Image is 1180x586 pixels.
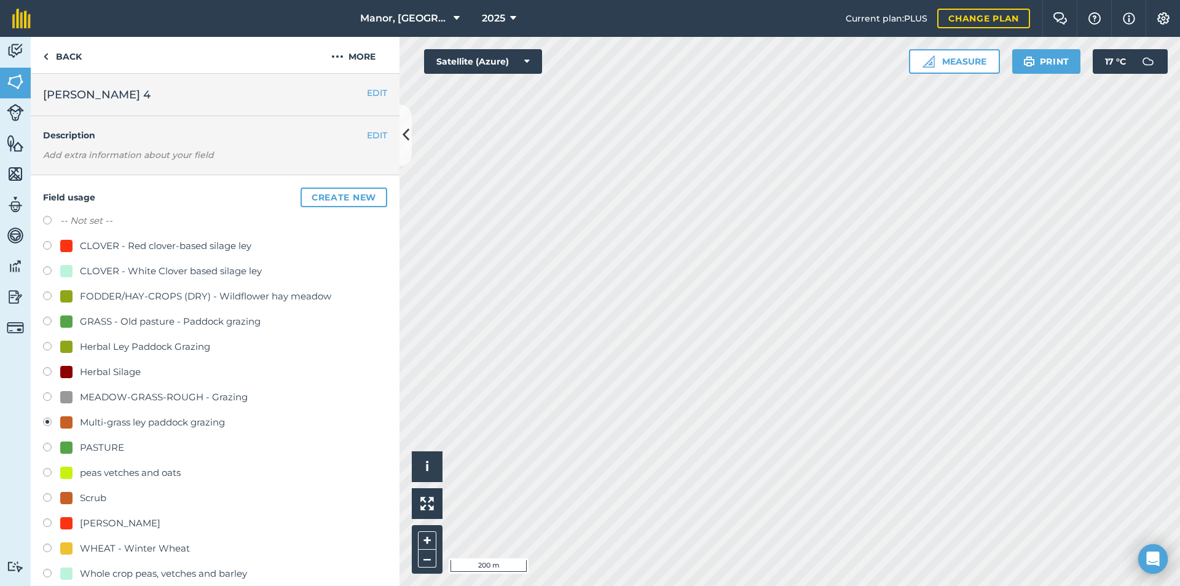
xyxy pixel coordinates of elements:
[7,257,24,275] img: svg+xml;base64,PD94bWwgdmVyc2lvbj0iMS4wIiBlbmNvZGluZz0idXRmLTgiPz4KPCEtLSBHZW5lcmF0b3I6IEFkb2JlIE...
[80,440,124,455] div: PASTURE
[367,129,387,142] button: EDIT
[482,11,505,26] span: 2025
[7,196,24,214] img: svg+xml;base64,PD94bWwgdmVyc2lvbj0iMS4wIiBlbmNvZGluZz0idXRmLTgiPz4KPCEtLSBHZW5lcmF0b3I6IEFkb2JlIE...
[367,86,387,100] button: EDIT
[1012,49,1081,74] button: Print
[7,561,24,572] img: svg+xml;base64,PD94bWwgdmVyc2lvbj0iMS4wIiBlbmNvZGluZz0idXRmLTgiPz4KPCEtLSBHZW5lcmF0b3I6IEFkb2JlIE...
[1023,54,1035,69] img: svg+xml;base64,PHN2ZyB4bWxucz0iaHR0cDovL3d3dy53My5vcmcvMjAwMC9zdmciIHdpZHRoPSIxOSIgaGVpZ2h0PSIyNC...
[301,188,387,207] button: Create new
[7,165,24,183] img: svg+xml;base64,PHN2ZyB4bWxucz0iaHR0cDovL3d3dy53My5vcmcvMjAwMC9zdmciIHdpZHRoPSI1NiIgaGVpZ2h0PSI2MC...
[80,465,181,480] div: peas vetches and oats
[43,129,387,142] h4: Description
[425,459,429,474] span: i
[12,9,31,28] img: fieldmargin Logo
[43,49,49,64] img: svg+xml;base64,PHN2ZyB4bWxucz0iaHR0cDovL3d3dy53My5vcmcvMjAwMC9zdmciIHdpZHRoPSI5IiBoZWlnaHQ9IjI0Ii...
[1136,49,1160,74] img: svg+xml;base64,PD94bWwgdmVyc2lvbj0iMS4wIiBlbmNvZGluZz0idXRmLTgiPz4KPCEtLSBHZW5lcmF0b3I6IEFkb2JlIE...
[360,11,449,26] span: Manor, [GEOGRAPHIC_DATA], [GEOGRAPHIC_DATA]
[80,339,210,354] div: Herbal Ley Paddock Grazing
[43,149,214,160] em: Add extra information about your field
[80,491,106,505] div: Scrub
[418,550,436,568] button: –
[7,319,24,336] img: svg+xml;base64,PD94bWwgdmVyc2lvbj0iMS4wIiBlbmNvZGluZz0idXRmLTgiPz4KPCEtLSBHZW5lcmF0b3I6IEFkb2JlIE...
[60,213,112,228] label: -- Not set --
[1105,49,1126,74] span: 17 ° C
[7,288,24,306] img: svg+xml;base64,PD94bWwgdmVyc2lvbj0iMS4wIiBlbmNvZGluZz0idXRmLTgiPz4KPCEtLSBHZW5lcmF0b3I6IEFkb2JlIE...
[31,37,94,73] a: Back
[80,516,160,531] div: [PERSON_NAME]
[7,226,24,245] img: svg+xml;base64,PD94bWwgdmVyc2lvbj0iMS4wIiBlbmNvZGluZz0idXRmLTgiPz4KPCEtLSBHZW5lcmF0b3I6IEFkb2JlIE...
[1138,544,1168,574] div: Open Intercom Messenger
[1156,12,1171,25] img: A cog icon
[418,531,436,550] button: +
[80,365,141,379] div: Herbal Silage
[307,37,399,73] button: More
[7,104,24,121] img: svg+xml;base64,PD94bWwgdmVyc2lvbj0iMS4wIiBlbmNvZGluZz0idXRmLTgiPz4KPCEtLSBHZW5lcmF0b3I6IEFkb2JlIE...
[80,314,261,329] div: GRASS - Old pasture - Paddock grazing
[424,49,542,74] button: Satellite (Azure)
[7,134,24,152] img: svg+xml;base64,PHN2ZyB4bWxucz0iaHR0cDovL3d3dy53My5vcmcvMjAwMC9zdmciIHdpZHRoPSI1NiIgaGVpZ2h0PSI2MC...
[846,12,927,25] span: Current plan : PLUS
[1087,12,1102,25] img: A question mark icon
[7,73,24,91] img: svg+xml;base64,PHN2ZyB4bWxucz0iaHR0cDovL3d3dy53My5vcmcvMjAwMC9zdmciIHdpZHRoPSI1NiIgaGVpZ2h0PSI2MC...
[1053,12,1068,25] img: Two speech bubbles overlapping with the left bubble in the forefront
[80,289,331,304] div: FODDER/HAY-CROPS (DRY) - Wildflower hay meadow
[80,239,251,253] div: CLOVER - Red clover-based silage ley
[937,9,1030,28] a: Change plan
[80,415,225,430] div: Multi-grass ley paddock grazing
[80,541,190,556] div: WHEAT - Winter Wheat
[7,42,24,60] img: svg+xml;base64,PD94bWwgdmVyc2lvbj0iMS4wIiBlbmNvZGluZz0idXRmLTgiPz4KPCEtLSBHZW5lcmF0b3I6IEFkb2JlIE...
[80,264,262,279] div: CLOVER - White Clover based silage ley
[80,390,248,405] div: MEADOW-GRASS-ROUGH - Grazing
[420,497,434,510] img: Four arrows, one pointing top left, one top right, one bottom right and the last bottom left
[43,188,387,207] h4: Field usage
[412,451,442,482] button: i
[80,566,247,581] div: Whole crop peas, vetches and barley
[331,49,344,64] img: svg+xml;base64,PHN2ZyB4bWxucz0iaHR0cDovL3d3dy53My5vcmcvMjAwMC9zdmciIHdpZHRoPSIyMCIgaGVpZ2h0PSIyNC...
[909,49,1000,74] button: Measure
[922,55,935,68] img: Ruler icon
[43,86,151,103] span: [PERSON_NAME] 4
[1093,49,1168,74] button: 17 °C
[1123,11,1135,26] img: svg+xml;base64,PHN2ZyB4bWxucz0iaHR0cDovL3d3dy53My5vcmcvMjAwMC9zdmciIHdpZHRoPSIxNyIgaGVpZ2h0PSIxNy...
